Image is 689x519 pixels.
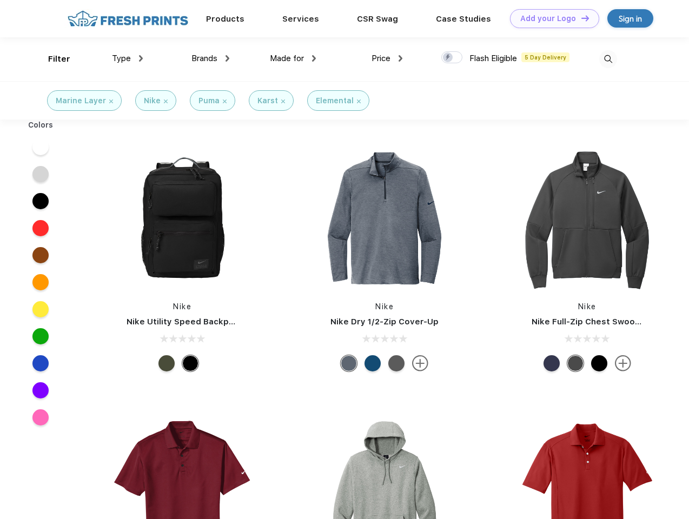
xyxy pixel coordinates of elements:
[365,355,381,371] div: Gym Blue
[581,15,589,21] img: DT
[591,355,607,371] div: Black
[515,147,659,290] img: func=resize&h=266
[316,95,354,107] div: Elemental
[127,317,243,327] a: Nike Utility Speed Backpack
[619,12,642,25] div: Sign in
[521,52,569,62] span: 5 Day Delivery
[64,9,191,28] img: fo%20logo%202.webp
[198,95,220,107] div: Puma
[520,14,576,23] div: Add your Logo
[341,355,357,371] div: Navy Heather
[110,147,254,290] img: func=resize&h=266
[375,302,394,311] a: Nike
[567,355,584,371] div: Anthracite
[257,95,278,107] div: Karst
[313,147,456,290] img: func=resize&h=266
[164,99,168,103] img: filter_cancel.svg
[281,99,285,103] img: filter_cancel.svg
[173,302,191,311] a: Nike
[158,355,175,371] div: Cargo Khaki
[544,355,560,371] div: Midnight Navy
[399,55,402,62] img: dropdown.png
[388,355,405,371] div: Black Heather
[357,99,361,103] img: filter_cancel.svg
[578,302,597,311] a: Nike
[56,95,106,107] div: Marine Layer
[282,14,319,24] a: Services
[372,54,390,63] span: Price
[532,317,675,327] a: Nike Full-Zip Chest Swoosh Jacket
[182,355,198,371] div: Black
[144,95,161,107] div: Nike
[330,317,439,327] a: Nike Dry 1/2-Zip Cover-Up
[20,119,62,131] div: Colors
[615,355,631,371] img: more.svg
[599,50,617,68] img: desktop_search.svg
[206,14,244,24] a: Products
[112,54,131,63] span: Type
[412,355,428,371] img: more.svg
[607,9,653,28] a: Sign in
[312,55,316,62] img: dropdown.png
[226,55,229,62] img: dropdown.png
[469,54,517,63] span: Flash Eligible
[223,99,227,103] img: filter_cancel.svg
[109,99,113,103] img: filter_cancel.svg
[270,54,304,63] span: Made for
[139,55,143,62] img: dropdown.png
[48,53,70,65] div: Filter
[191,54,217,63] span: Brands
[357,14,398,24] a: CSR Swag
